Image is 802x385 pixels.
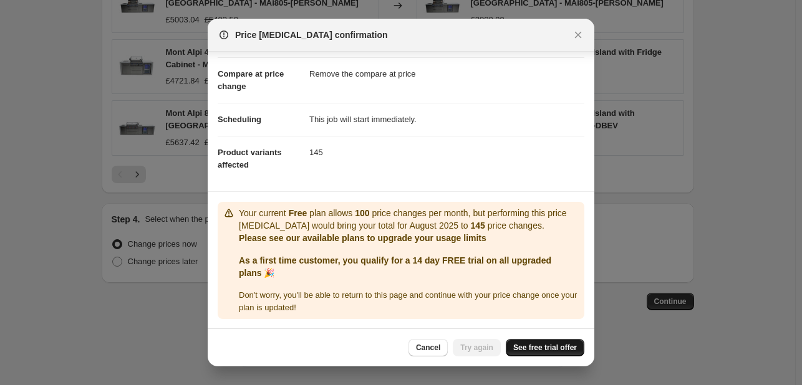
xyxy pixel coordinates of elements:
a: See free trial offer [506,339,584,356]
span: See free trial offer [513,343,577,353]
p: Please see our available plans to upgrade your usage limits [239,232,579,244]
span: Product variants affected [218,148,282,169]
p: Your current plan allows price changes per month, but performing this price [MEDICAL_DATA] would ... [239,207,579,232]
b: 100 [355,208,369,218]
b: As a first time customer, you qualify for a 14 day FREE trial on all upgraded plans 🎉 [239,255,551,278]
span: Scheduling [218,115,261,124]
button: Close [569,26,587,44]
button: Cancel [408,339,448,356]
dd: 145 [309,136,584,169]
span: Price [MEDICAL_DATA] confirmation [235,29,388,41]
dd: Remove the compare at price [309,57,584,90]
span: Compare at price change [218,69,284,91]
dd: This job will start immediately. [309,103,584,136]
span: Don ' t worry, you ' ll be able to return to this page and continue with your price change once y... [239,290,577,312]
span: Cancel [416,343,440,353]
b: 145 [471,221,485,231]
b: Free [289,208,307,218]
